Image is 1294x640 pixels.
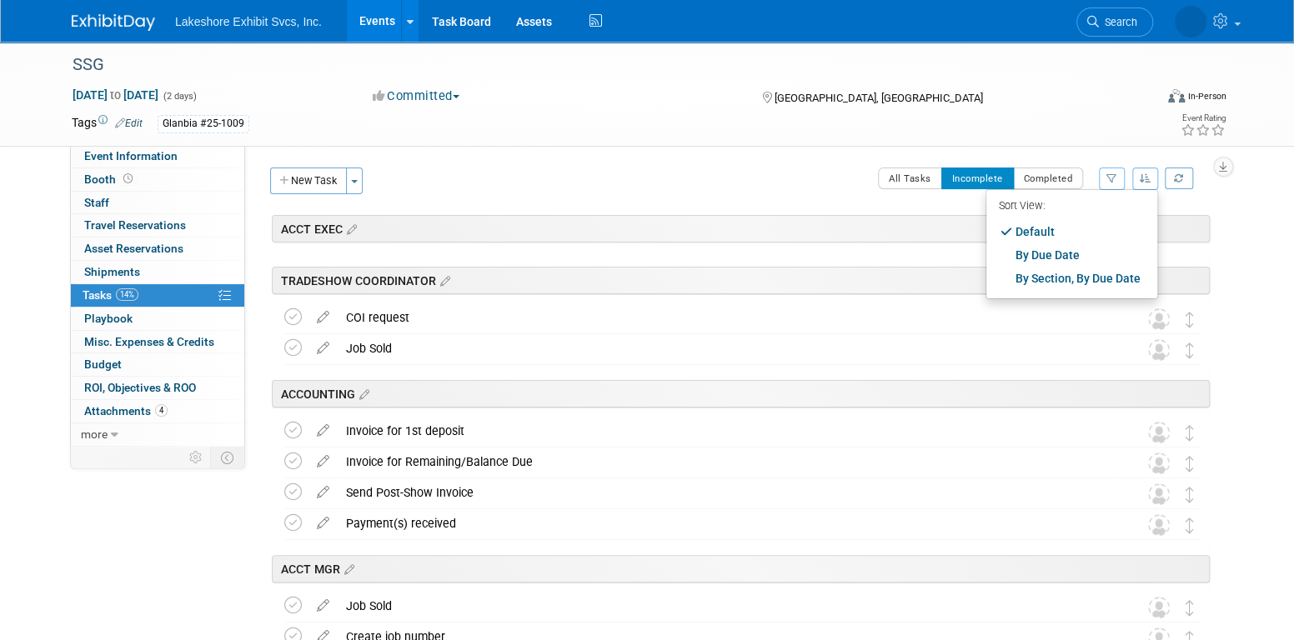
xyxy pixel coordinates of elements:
a: Edit sections [355,385,369,402]
span: Travel Reservations [84,218,186,232]
span: Search [1099,16,1137,28]
a: Search [1076,7,1153,37]
i: Move task [1186,312,1194,327]
i: Move task [1186,600,1194,616]
a: edit [308,598,338,613]
span: Booth [84,172,136,186]
span: Booth not reserved yet [120,172,136,185]
i: Move task [1186,487,1194,502]
span: Asset Reservations [84,242,183,255]
img: Unassigned [1148,422,1170,443]
span: Lakeshore Exhibit Svcs, Inc. [175,15,322,28]
div: SSG [67,50,1128,80]
span: Tasks [83,288,138,302]
button: All Tasks [878,167,942,189]
a: Default [999,220,1157,243]
a: Event Information [71,145,244,167]
td: Tags [72,114,143,133]
i: Move task [1186,456,1194,472]
span: 14% [116,288,138,301]
img: MICHELLE MOYA [1175,6,1206,37]
a: edit [308,485,338,500]
a: edit [308,423,338,438]
span: Event Information [84,149,178,162]
a: edit [308,516,338,531]
a: ROI, Objectives & ROO [71,377,244,399]
a: By Section, By Due Date [999,267,1157,290]
a: edit [308,310,338,325]
span: (2 days) [162,91,197,102]
div: Sort View: [999,194,1157,220]
div: Send Post-Show Invoice [338,478,1115,507]
button: Committed [367,87,466,105]
i: Move task [1186,425,1194,441]
div: Event Format [1055,87,1226,112]
a: Edit sections [343,220,357,237]
div: Payment(s) received [338,509,1115,537]
a: edit [308,454,338,469]
span: Misc. Expenses & Credits [84,335,214,348]
div: Job Sold [338,334,1115,362]
i: Move task [1186,342,1194,358]
img: Unassigned [1148,452,1170,474]
span: Staff [84,196,109,209]
div: Invoice for Remaining/Balance Due [338,447,1115,476]
a: Refresh [1165,167,1193,189]
span: [DATE] [DATE] [72,87,159,102]
span: Shipments [84,265,140,278]
div: Glanbia #25-1009 [158,115,249,132]
span: [GEOGRAPHIC_DATA], [GEOGRAPHIC_DATA] [774,92,982,104]
a: Edit sections [436,272,450,288]
span: 4 [155,404,168,417]
div: ACCOUNTING [272,380,1210,407]
a: more [71,423,244,446]
img: Unassigned [1148,483,1170,505]
td: Personalize Event Tab Strip [182,447,211,468]
button: Incomplete [941,167,1014,189]
a: Attachments4 [71,400,244,422]
a: Shipments [71,261,244,283]
a: Playbook [71,307,244,330]
a: Edit [115,117,143,129]
div: Invoice for 1st deposit [338,417,1115,445]
a: Staff [71,192,244,214]
div: TRADESHOW COORDINATOR [272,267,1210,294]
a: Booth [71,168,244,191]
button: New Task [270,167,347,194]
div: Event Rating [1181,114,1226,122]
i: Move task [1186,517,1194,533]
td: Toggle Event Tabs [211,447,245,468]
a: Edit sections [340,560,354,577]
img: Unassigned [1148,308,1170,330]
img: Format-Inperson.png [1168,89,1185,102]
img: Unassigned [1148,597,1170,618]
span: to [108,88,123,102]
a: edit [308,341,338,356]
div: ACCT MGR [272,555,1210,582]
span: Attachments [84,404,168,417]
img: Unassigned [1148,514,1170,536]
button: Completed [1013,167,1084,189]
span: ROI, Objectives & ROO [84,381,196,394]
a: Travel Reservations [71,214,244,237]
span: Budget [84,357,122,371]
span: Playbook [84,312,133,325]
a: Misc. Expenses & Credits [71,331,244,353]
div: COI request [338,303,1115,332]
img: ExhibitDay [72,14,155,31]
a: Asset Reservations [71,237,244,260]
span: more [81,427,108,441]
div: In-Person [1187,90,1226,102]
a: Tasks14% [71,284,244,307]
a: Budget [71,353,244,376]
img: Unassigned [1148,339,1170,361]
a: By Due Date [999,243,1157,267]
div: Job Sold [338,592,1115,620]
div: ACCT EXEC [272,215,1210,242]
